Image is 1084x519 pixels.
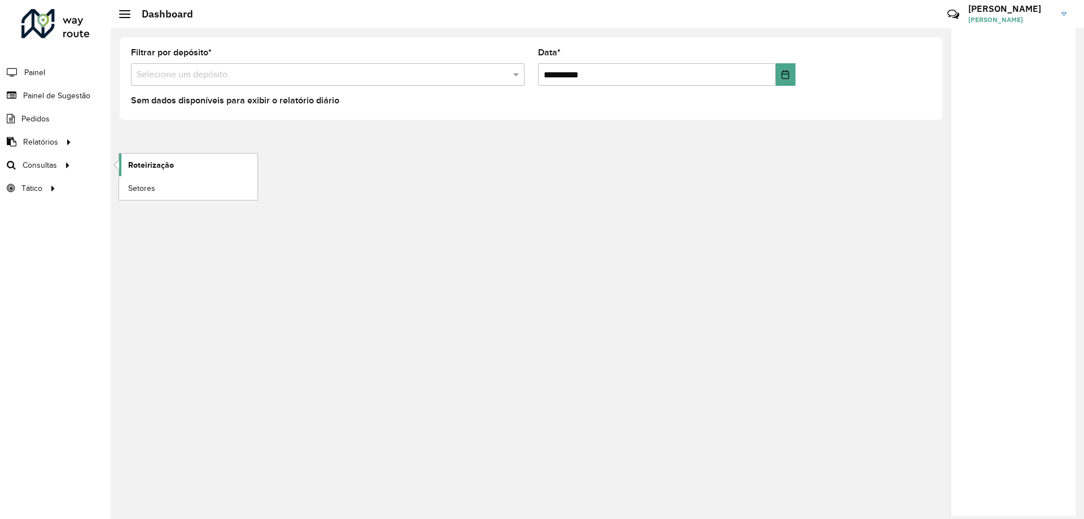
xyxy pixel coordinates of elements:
span: Tático [21,182,42,194]
span: Roteirização [128,159,174,171]
h3: [PERSON_NAME] [968,3,1053,14]
span: Painel [24,67,45,78]
a: Roteirização [119,154,257,176]
a: Setores [119,177,257,199]
span: Pedidos [21,113,50,125]
span: Consultas [23,159,57,171]
h2: Dashboard [130,8,193,20]
a: Contato Rápido [941,2,965,27]
span: [PERSON_NAME] [968,15,1053,25]
label: Sem dados disponíveis para exibir o relatório diário [131,94,339,107]
span: Painel de Sugestão [23,90,90,102]
span: Setores [128,182,155,194]
label: Data [538,46,561,59]
span: Relatórios [23,136,58,148]
label: Filtrar por depósito [131,46,212,59]
button: Choose Date [776,63,795,86]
